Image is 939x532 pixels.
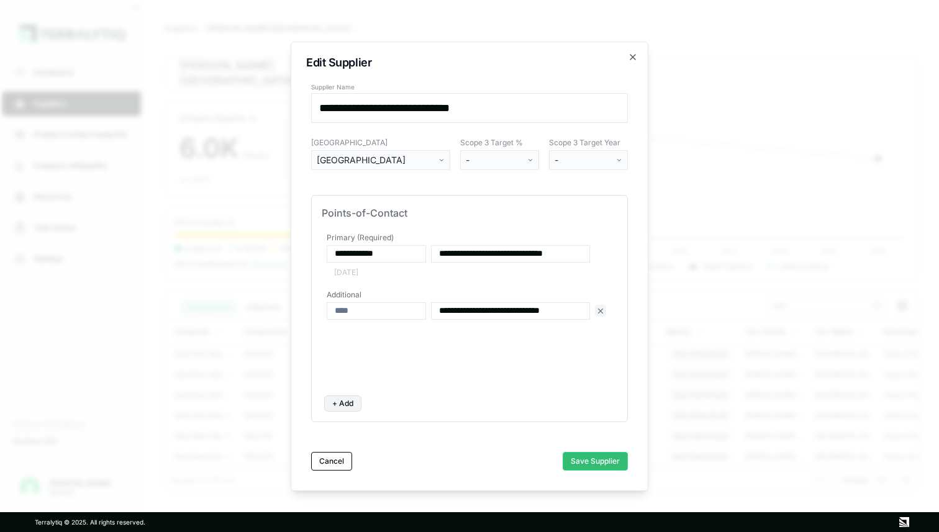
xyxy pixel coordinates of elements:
[306,57,633,68] h2: Edit Supplier
[334,268,358,277] div: [DATE]
[460,138,540,148] label: Scope 3 Target %
[322,205,617,220] div: Points-of-Contact
[311,452,352,471] button: Cancel
[179,58,406,88] div: [PERSON_NAME] [GEOGRAPHIC_DATA]
[311,138,450,148] label: [GEOGRAPHIC_DATA]
[563,452,628,471] button: Save Supplier
[324,290,615,300] div: Additional
[324,233,615,243] div: Primary (Required)
[466,154,469,166] span: -
[549,150,628,170] button: -
[460,150,540,170] button: -
[311,150,450,170] button: [GEOGRAPHIC_DATA]
[311,83,628,91] label: Supplier Name
[317,154,436,166] div: [GEOGRAPHIC_DATA]
[555,154,558,166] span: -
[324,395,361,412] button: + Add
[549,138,628,148] label: Scope 3 Target Year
